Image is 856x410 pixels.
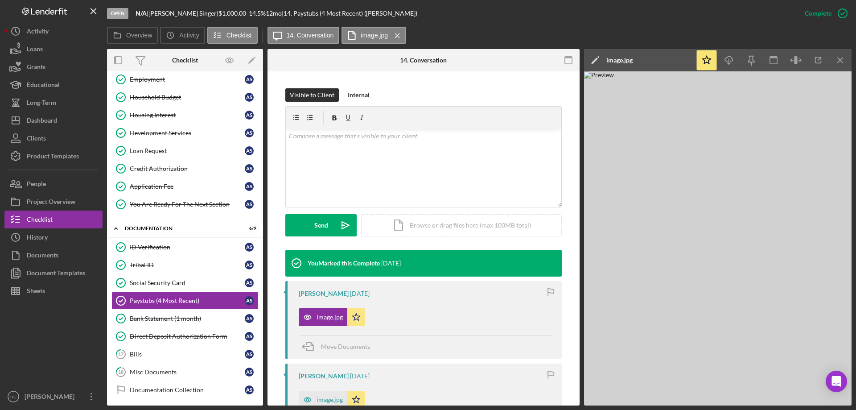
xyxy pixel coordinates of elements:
button: Product Templates [4,147,103,165]
div: Checklist [27,211,53,231]
div: Long-Term [27,94,56,114]
div: Application Fee [130,183,245,190]
label: Checklist [226,32,252,39]
div: A S [245,182,254,191]
button: image.jpg [342,27,406,44]
button: 14. Conversation [267,27,340,44]
time: 2025-08-20 13:25 [350,373,370,380]
div: A S [245,350,254,359]
button: Project Overview [4,193,103,211]
label: 14. Conversation [287,32,334,39]
button: Send [285,214,357,236]
div: A S [245,243,254,252]
a: People [4,175,103,193]
button: Educational [4,76,103,94]
div: Development Services [130,129,245,137]
div: 14.5 % [249,10,266,17]
button: Grants [4,58,103,76]
a: Direct Deposit Authorization FormAS [111,327,259,345]
div: A S [245,164,254,173]
div: 12 mo [266,10,282,17]
div: Housing Interest [130,112,245,119]
button: Visible to Client [285,88,339,102]
div: Direct Deposit Authorization Form [130,333,245,340]
div: Grants [27,58,45,78]
a: Application FeeAS [111,178,259,195]
tspan: 17 [118,351,124,357]
div: image.jpg [606,57,633,64]
div: Bills [130,351,245,358]
a: Clients [4,129,103,147]
button: Checklist [4,211,103,228]
button: Document Templates [4,264,103,282]
div: A S [245,200,254,209]
div: Internal [348,88,370,102]
div: Sheets [27,282,45,302]
div: [PERSON_NAME] [299,290,349,297]
div: Visible to Client [290,88,334,102]
span: Move Documents [321,343,370,350]
b: N/A [136,9,147,17]
div: Paystubs (4 Most Recent) [130,297,245,304]
button: Sheets [4,282,103,300]
button: Loans [4,40,103,58]
div: [PERSON_NAME] Singer | [148,10,218,17]
div: Product Templates [27,147,79,167]
button: Overview [107,27,158,44]
div: | [136,10,148,17]
a: Social Security CardAS [111,274,259,292]
button: Activity [4,22,103,40]
a: Credit AuthorizationAS [111,160,259,178]
button: Long-Term [4,94,103,112]
div: Tribal ID [130,261,245,269]
div: image.jpg [317,396,343,403]
img: Preview [584,71,852,406]
div: A S [245,261,254,269]
div: A S [245,146,254,155]
a: EmploymentAS [111,70,259,88]
button: History [4,228,103,246]
div: Clients [27,129,46,149]
label: Activity [179,32,199,39]
div: A S [245,332,254,341]
div: Loans [27,40,43,60]
div: Send [314,214,328,236]
a: Household BudgetAS [111,88,259,106]
a: Development ServicesAS [111,124,259,142]
div: Dashboard [27,112,57,132]
a: Paystubs (4 Most Recent)AS [111,292,259,310]
div: Credit Authorization [130,165,245,172]
div: You Marked this Complete [308,260,380,267]
div: Open [107,8,128,19]
button: image.jpg [299,308,365,326]
div: 14. Conversation [400,57,447,64]
div: A S [245,111,254,120]
a: Tribal IDAS [111,256,259,274]
a: Housing InterestAS [111,106,259,124]
div: A S [245,278,254,287]
tspan: 18 [118,369,123,375]
label: Overview [126,32,152,39]
div: $1,000.00 [218,10,249,17]
div: A S [245,314,254,323]
div: Documentation [125,226,234,231]
div: You Are Ready For The Next Section [130,201,245,208]
div: Bank Statement (1 month) [130,315,245,322]
div: Documentation Collection [130,386,245,393]
a: Loan RequestAS [111,142,259,160]
div: A S [245,368,254,377]
div: Document Templates [27,264,85,284]
div: History [27,228,48,248]
time: 2025-08-25 16:05 [381,260,401,267]
div: image.jpg [317,314,343,321]
div: Documents [27,246,58,266]
div: People [27,175,46,195]
div: Activity [27,22,49,42]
